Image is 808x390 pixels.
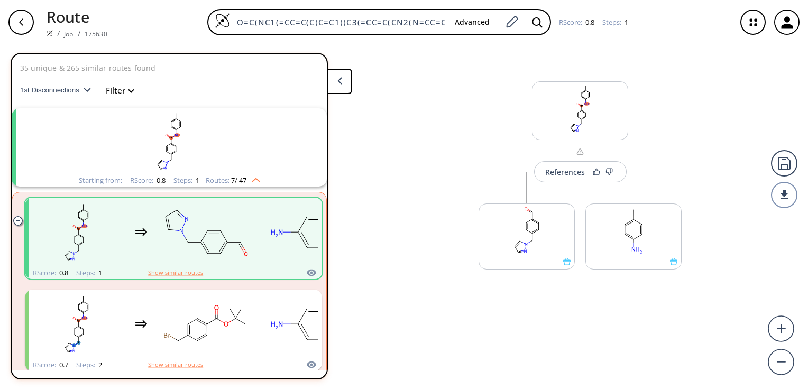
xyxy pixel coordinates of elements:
[446,13,498,32] button: Advanced
[246,174,260,182] img: Up
[534,161,627,182] button: References
[532,82,628,136] svg: Cc1ccc(NC(=O)c2ccc(Cn3cccn3)cc2)cc1
[194,175,199,185] span: 1
[97,360,102,369] span: 2
[32,108,307,174] svg: Cc1ccc(NC(=O)c2ccc(Cn3cccn3)cc2)cc1
[206,177,260,184] div: Routes:
[64,30,73,39] a: Job
[158,199,253,265] svg: O=Cc1ccc(Cn2cccn2)cc1
[76,270,102,276] div: Steps :
[97,268,102,277] span: 1
[29,199,124,265] svg: Cc1ccc(NC(=O)c2ccc(Cn3cccn3)cc2)cc1
[231,177,246,184] span: 7 / 47
[47,5,107,28] p: Route
[76,361,102,368] div: Steps :
[231,17,446,27] input: Enter SMILES
[57,28,60,39] li: /
[130,177,166,184] div: RScore :
[99,87,133,95] button: Filter
[576,147,584,156] img: warning
[148,360,203,369] button: Show similar routes
[215,13,231,29] img: Logo Spaya
[173,177,199,184] div: Steps :
[47,30,53,36] img: Spaya logo
[158,291,253,357] svg: CC(C)(C)OC(=O)c1ccc(CBr)cc1
[33,361,68,368] div: RScore :
[29,291,124,357] svg: Cc1ccc(NC(=O)c2ccc(Cn3cccn3)cc2)cc1
[264,199,359,265] svg: Cc1ccc(N)cc1
[559,19,594,26] div: RScore :
[264,291,359,357] svg: Cc1ccc(N)cc1
[148,268,203,277] button: Show similar routes
[155,175,166,185] span: 0.8
[58,360,68,369] span: 0.7
[584,17,594,27] span: 0.8
[79,177,122,184] div: Starting from:
[545,169,585,175] div: References
[20,86,84,94] span: 1st Disconnections
[33,270,68,276] div: RScore :
[479,204,574,258] svg: O=Cc1ccc(Cn2cccn2)cc1
[78,28,80,39] li: /
[586,204,681,258] svg: Cc1ccc(N)cc1
[602,19,628,26] div: Steps :
[20,62,155,73] p: 35 unique & 265 similar routes found
[58,268,68,277] span: 0.8
[85,30,107,39] a: 175630
[623,17,628,27] span: 1
[20,78,99,103] button: 1st Disconnections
